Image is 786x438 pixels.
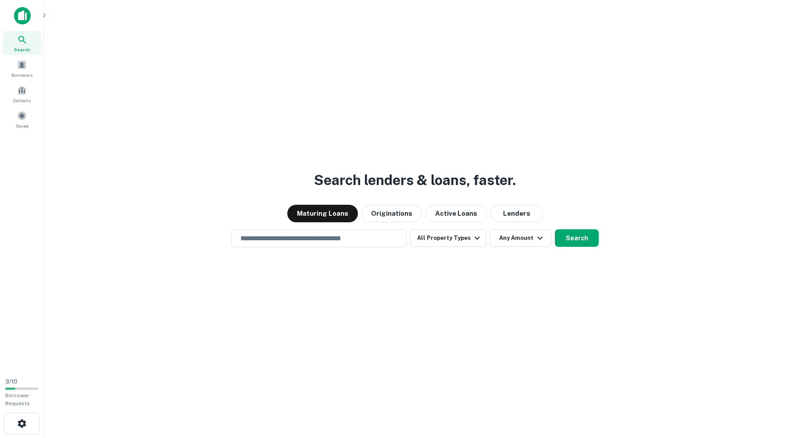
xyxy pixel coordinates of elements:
[13,97,31,104] span: Contacts
[490,205,543,222] button: Lenders
[16,122,29,129] span: Saved
[3,31,41,55] a: Search
[287,205,358,222] button: Maturing Loans
[3,82,41,106] a: Contacts
[555,229,599,247] button: Search
[314,170,516,191] h3: Search lenders & loans, faster.
[11,71,32,78] span: Borrowers
[5,378,18,385] span: 3 / 10
[361,205,422,222] button: Originations
[5,392,30,406] span: Borrower Requests
[14,46,30,53] span: Search
[742,368,786,410] iframe: Chat Widget
[410,229,486,247] button: All Property Types
[425,205,487,222] button: Active Loans
[490,229,551,247] button: Any Amount
[14,7,31,25] img: capitalize-icon.png
[3,57,41,80] a: Borrowers
[3,107,41,131] a: Saved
